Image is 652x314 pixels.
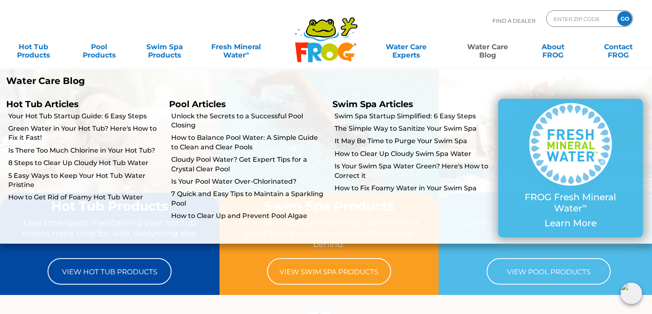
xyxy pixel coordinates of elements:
a: PoolProducts [74,38,124,55]
p: Find A Dealer [492,10,535,31]
a: Water CareExperts [365,38,448,55]
a: FROG Fresh Mineral Water∞ Learn More [515,103,626,233]
a: Pool Articles [169,99,226,109]
a: Hot TubProducts [8,38,59,55]
a: Your Hot Tub Startup Guide: 6 Easy Steps [8,112,163,121]
a: Swim Spa Startup Simplified: 6 Easy Steps [334,112,489,121]
a: Is Your Swim Spa Water Green? Here's How to Correct it [334,162,489,180]
input: Zip Code Form [553,13,609,25]
a: Cloudy Pool Water? Get Expert Tips for a Crystal Clear Pool [171,155,326,174]
a: Water CareBlog [462,38,513,55]
a: How to Clear Up Cloudy Swim Spa Water [334,149,489,158]
p: Water Care Blog [6,76,320,86]
a: How to Get Rid of Foamy Hot Tub Water [8,193,163,202]
a: ContactFROG [593,38,644,55]
a: Hot Tub Articles [6,99,79,109]
p: FROG Fresh Mineral Water [515,192,626,214]
a: How to Balance Pool Water: A Simple Guide to Clean and Clear Pools [171,133,326,152]
p: Learn More [515,218,626,229]
a: View Swim Spa Products [267,258,391,285]
sup: ∞ [582,201,587,210]
a: The Simple Way to Sanitize Your Swim Spa [334,124,489,133]
a: Unlock the Secrets to a Successful Pool Closing [171,112,326,130]
a: Fresh MineralWater∞ [204,38,268,55]
a: Is Your Pool Water Over-Chlorinated? [171,177,326,186]
img: openIcon [621,283,642,304]
a: Green Water in Your Hot Tub? Here's How to Fix it Fast! [8,124,163,143]
a: It May Be Time to Purge Your Swim Spa [334,137,489,146]
a: 8 Steps to Clear Up Cloudy Hot Tub Water [8,158,163,168]
a: View Hot Tub Products [48,258,172,285]
a: Is There Too Much Chlorine in Your Hot Tub? [8,146,163,155]
a: 7 Quick and Easy Tips to Maintain a Sparkling Pool [171,189,326,208]
a: Swim SpaProducts [139,38,190,55]
input: GO [617,11,632,26]
a: Swim Spa Articles [332,99,413,109]
a: 5 Easy Ways to Keep Your Hot Tub Water Pristine [8,171,163,190]
a: View Pool Products [487,258,611,285]
sup: ∞ [246,50,249,56]
a: How to Clear Up and Prevent Pool Algae [171,211,326,221]
a: AboutFROG [528,38,578,55]
a: How to Fix Foamy Water in Your Swim Spa [334,184,489,193]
